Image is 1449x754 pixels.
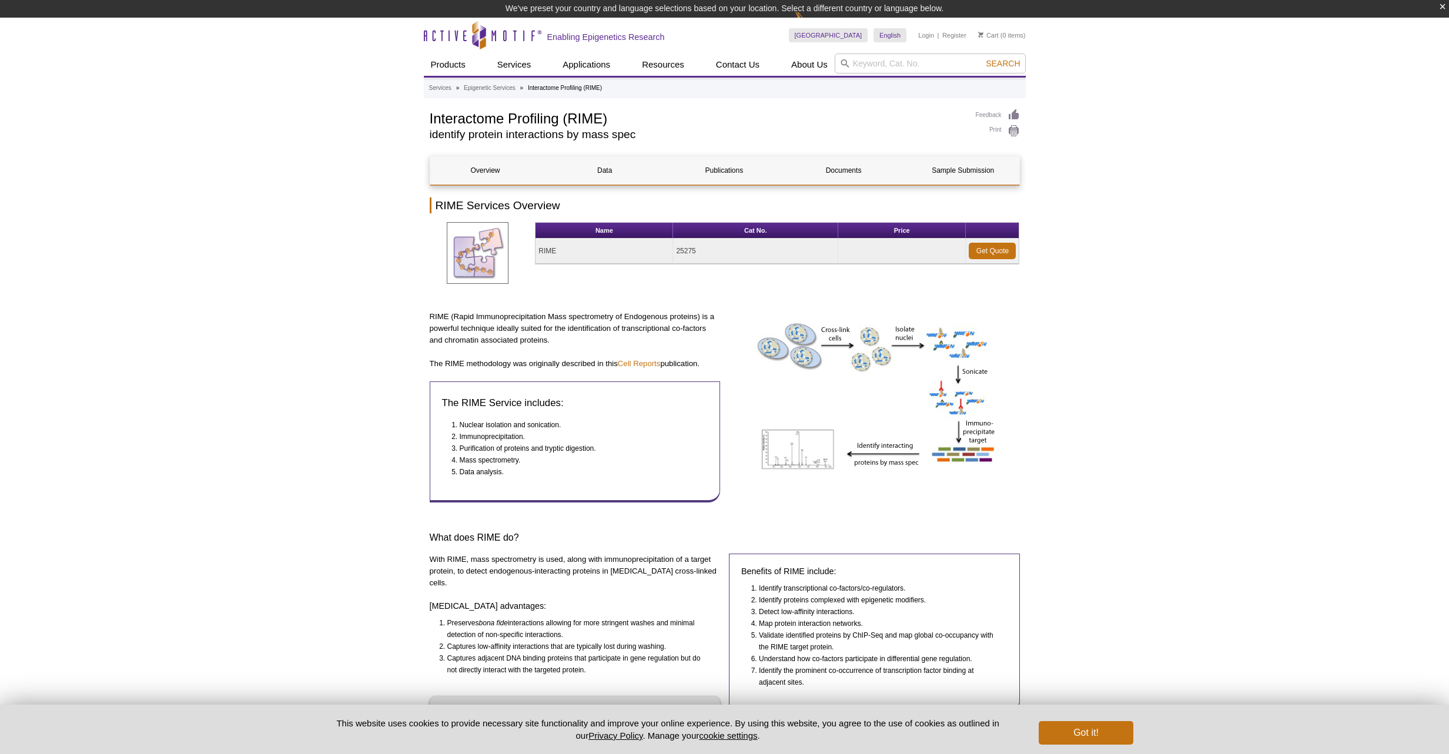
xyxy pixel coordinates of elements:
[976,109,1020,122] a: Feedback
[1039,721,1133,745] button: Got it!
[709,53,767,76] a: Contact Us
[447,617,710,641] li: Preserves interactions allowing for more stringent washes and minimal detection of non-specific i...
[550,156,660,185] a: Data
[976,125,1020,138] a: Print
[759,665,997,688] li: Identify the prominent co-occurrence of transcription factor binding at adjacent sites.
[784,53,835,76] a: About Us
[699,730,757,740] button: cookie settings
[442,396,708,410] h3: The RIME Service includes:
[759,582,997,594] li: Identify transcriptional co-factors/co-regulators.
[978,28,1026,42] li: (0 items)
[978,32,983,38] img: Your Cart
[838,223,966,239] th: Price
[430,129,964,140] h2: identify protein interactions by mass spec
[456,85,460,91] li: »
[555,53,617,76] a: Applications
[795,9,826,36] img: Change Here
[588,730,642,740] a: Privacy Policy
[429,83,451,93] a: Services
[479,619,508,627] i: bona fide
[430,311,721,346] p: RIME (Rapid Immunoprecipitation Mass spectrometry of Endogenous proteins) is a powerful technique...
[789,28,868,42] a: [GEOGRAPHIC_DATA]
[618,359,661,368] a: Cell Reports
[460,431,698,443] li: Immunoprecipitation.
[673,223,838,239] th: Cat No.
[978,31,999,39] a: Cart
[460,443,698,454] li: Purification of proteins and tryptic digestion.
[673,239,838,264] td: 25275
[424,53,473,76] a: Products
[749,311,999,486] img: RIME Method
[835,53,1026,73] input: Keyword, Cat. No.
[430,601,721,611] h4: [MEDICAL_DATA] advantages:
[741,566,1008,577] h4: Benefits of RIME include:
[942,31,966,39] a: Register
[536,223,673,239] th: Name
[430,197,1020,213] h2: RIME Services Overview
[464,83,516,93] a: Epigenetic Services
[759,618,997,629] li: Map protein interaction networks.
[918,31,934,39] a: Login
[788,156,899,185] a: Documents
[316,717,1020,742] p: This website uses cookies to provide necessary site functionality and improve your online experie...
[759,653,997,665] li: Understand how co-factors participate in differential gene regulation.
[460,454,698,466] li: Mass spectrometry.
[430,109,964,126] h1: Interactome Profiling (RIME)
[447,222,508,284] img: RIME Service
[430,358,721,370] p: The RIME methodology was originally described in this publication.
[908,156,1018,185] a: Sample Submission
[447,641,710,652] li: Captures low-affinity interactions that are typically lost during washing.
[759,606,997,618] li: Detect low-affinity interactions.
[520,85,524,91] li: »
[430,554,721,589] p: With RIME, mass spectrometry is used, along with immunoprecipitation of a target protein, to dete...
[759,629,997,653] li: Validate identified proteins by ChIP-Seq and map global co-occupancy with the RIME target protein.
[982,58,1023,69] button: Search
[547,32,665,42] h2: Enabling Epigenetics Research
[536,239,673,264] td: RIME
[460,419,698,431] li: Nuclear isolation and sonication.
[447,652,710,676] li: Captures adjacent DNA binding proteins that participate in gene regulation but do not directly in...
[490,53,538,76] a: Services
[528,85,602,91] li: Interactome Profiling (RIME)
[938,28,939,42] li: |
[430,531,1020,545] h3: What does RIME do?
[669,156,779,185] a: Publications
[874,28,906,42] a: English
[969,243,1016,259] a: Get Quote
[759,594,997,606] li: Identify proteins complexed with epigenetic modifiers.
[430,696,721,722] a: Learn More About RIME
[986,59,1020,68] span: Search
[460,466,698,478] li: Data analysis.
[635,53,691,76] a: Resources
[430,156,541,185] a: Overview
